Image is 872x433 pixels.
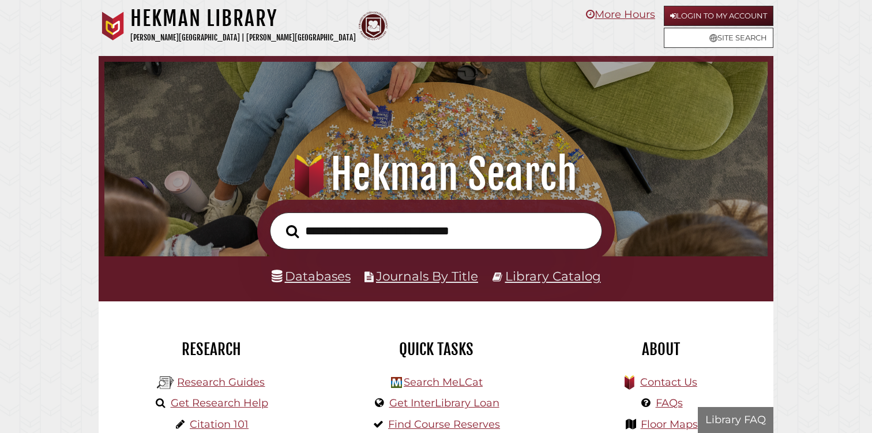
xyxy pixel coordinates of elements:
img: Calvin Theological Seminary [359,12,388,40]
a: Get InterLibrary Loan [389,397,499,409]
i: Search [286,224,299,238]
a: FAQs [656,397,683,409]
img: Hekman Library Logo [391,377,402,388]
a: Journals By Title [376,268,478,283]
a: Databases [272,268,351,283]
a: Library Catalog [505,268,601,283]
a: Contact Us [640,376,697,389]
a: Site Search [664,28,773,48]
img: Hekman Library Logo [157,374,174,391]
a: Floor Maps [641,418,698,431]
h1: Hekman Library [130,6,356,31]
h2: About [557,339,765,359]
button: Search [280,222,305,242]
img: Calvin University [99,12,127,40]
a: More Hours [586,8,655,21]
h2: Quick Tasks [332,339,540,359]
p: [PERSON_NAME][GEOGRAPHIC_DATA] | [PERSON_NAME][GEOGRAPHIC_DATA] [130,31,356,44]
a: Find Course Reserves [388,418,500,431]
a: Search MeLCat [404,376,483,389]
a: Citation 101 [190,418,249,431]
h1: Hekman Search [118,149,755,200]
a: Login to My Account [664,6,773,26]
h2: Research [107,339,315,359]
a: Research Guides [177,376,265,389]
a: Get Research Help [171,397,268,409]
